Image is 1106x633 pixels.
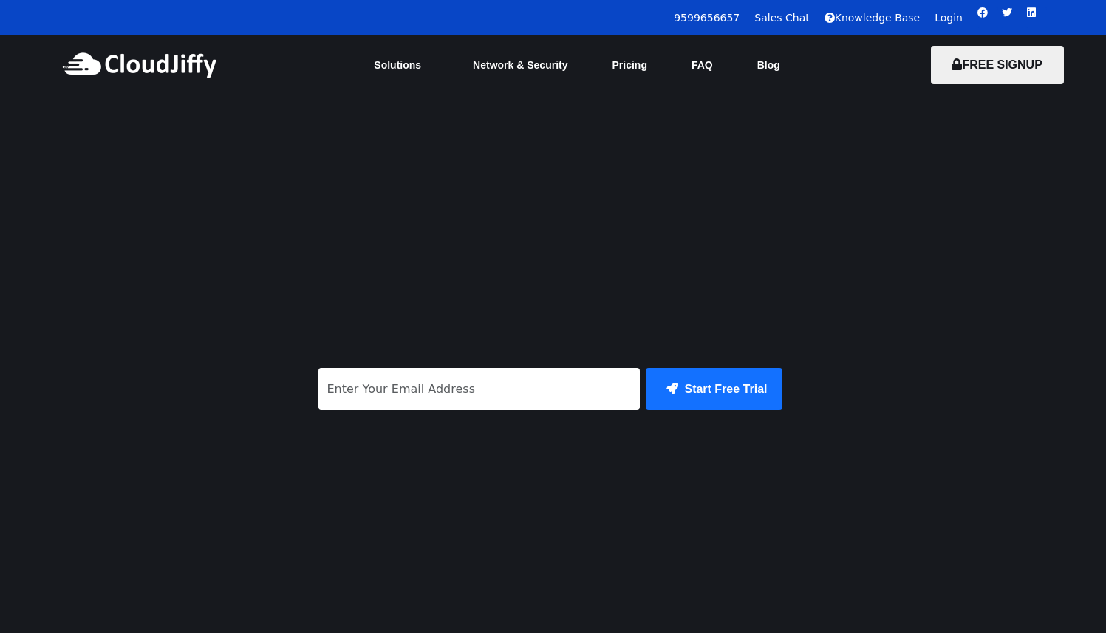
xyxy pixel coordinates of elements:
a: Solutions [352,49,451,81]
a: Network & Security [451,49,590,81]
a: Pricing [590,49,669,81]
button: Start Free Trial [646,368,782,410]
a: 9599656657 [674,12,740,24]
button: FREE SIGNUP [931,46,1064,84]
a: Login [935,12,963,24]
a: Knowledge Base [825,12,921,24]
a: FAQ [669,49,735,81]
a: FREE SIGNUP [931,58,1064,71]
input: Enter Your Email Address [318,368,641,410]
a: Blog [735,49,802,81]
a: Sales Chat [754,12,809,24]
